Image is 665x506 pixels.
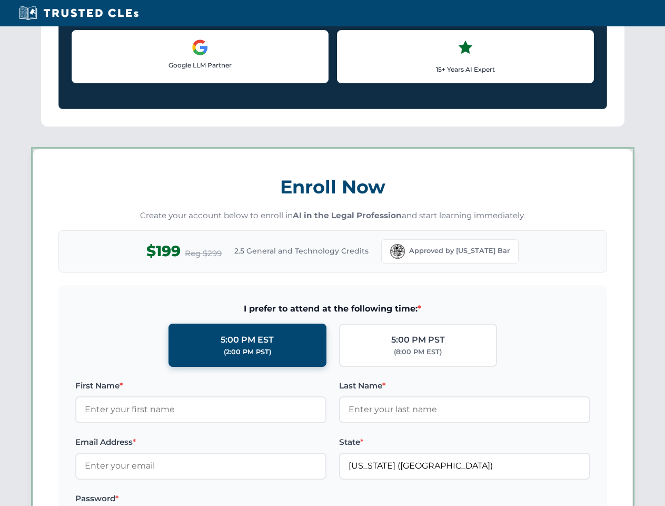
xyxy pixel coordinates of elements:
h3: Enroll Now [58,170,607,203]
span: $199 [146,239,181,263]
p: Google LLM Partner [81,60,320,70]
label: Email Address [75,436,326,449]
p: 15+ Years AI Expert [346,64,585,74]
span: I prefer to attend at the following time: [75,302,590,316]
img: Google [192,39,209,56]
span: Reg $299 [185,247,222,260]
input: Florida (FL) [339,453,590,479]
input: Enter your first name [75,396,326,423]
div: 5:00 PM PST [391,333,445,347]
img: Trusted CLEs [16,5,142,21]
div: 5:00 PM EST [221,333,274,347]
span: Approved by [US_STATE] Bar [409,246,510,256]
input: Enter your email [75,453,326,479]
input: Enter your last name [339,396,590,423]
p: Create your account below to enroll in and start learning immediately. [58,210,607,222]
strong: AI in the Legal Profession [293,210,402,220]
label: Password [75,492,326,505]
img: Florida Bar [390,244,405,259]
label: Last Name [339,379,590,392]
span: 2.5 General and Technology Credits [234,245,369,257]
label: State [339,436,590,449]
div: (8:00 PM EST) [394,347,442,357]
label: First Name [75,379,326,392]
div: (2:00 PM PST) [224,347,271,357]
